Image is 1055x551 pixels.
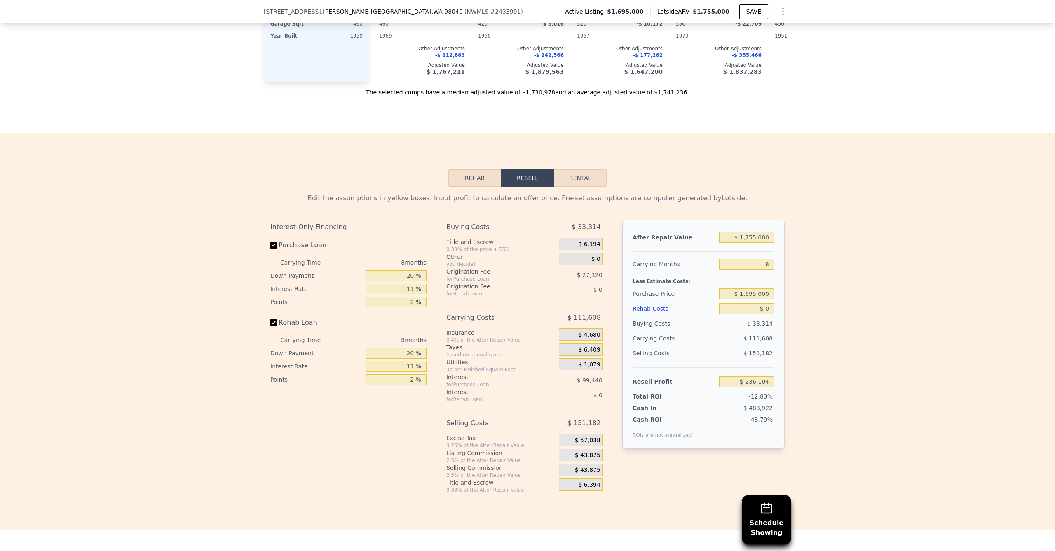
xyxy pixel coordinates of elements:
div: Carrying Costs [446,310,538,325]
span: $ 99,440 [577,377,603,384]
span: Lotside ARV [657,7,693,16]
div: Garage Sqft [270,18,315,30]
div: based on annual taxes [446,352,556,358]
span: Active Listing [565,7,607,16]
div: - [424,30,465,42]
span: $ 1,879,563 [525,68,564,75]
div: Origination Fee [446,267,538,276]
span: $ 6,394 [578,481,600,489]
div: Adjusted Value [775,62,860,68]
span: 450 [775,21,784,27]
span: [STREET_ADDRESS] [264,7,321,16]
div: Other Adjustments [775,45,860,52]
span: $ 0 [593,392,603,399]
span: $ 151,182 [567,416,600,431]
button: ScheduleShowing [742,495,791,544]
div: Adjusted Value [379,62,465,68]
div: Carrying Time [280,333,334,347]
div: Interest Rate [270,360,362,373]
div: for Purchase Loan [446,276,538,282]
div: 1950 [318,30,363,42]
span: $ 1,647,200 [624,68,663,75]
div: 8 months [337,256,427,269]
div: Total ROI [633,392,684,401]
div: Utilities [446,358,556,366]
div: Insurance [446,328,556,337]
span: -48.79% [749,416,773,423]
div: Carrying Time [280,256,334,269]
span: -$ 177,262 [633,52,663,58]
div: 0.4% of the After Repair Value [446,337,556,343]
span: $ 8,016 [543,21,564,27]
div: After Repair Value [633,230,716,245]
div: 3.25% of the After Repair Value [446,442,556,449]
div: Origination Fee [446,282,538,291]
div: Other Adjustments [676,45,762,52]
span: , [PERSON_NAME][GEOGRAPHIC_DATA] [321,7,463,16]
div: ( ) [464,7,523,16]
span: $ 1,767,211 [427,68,465,75]
div: 2.5% of the After Repair Value [446,472,556,478]
div: Listing Commission [446,449,556,457]
span: 460 [379,21,389,27]
div: 0.33% of the price + 550 [446,246,556,253]
div: Cash In [633,404,684,412]
div: Buying Costs [633,316,716,331]
div: ROIs are not annualized [633,424,692,438]
div: Excise Tax [446,434,556,442]
span: -$ 242,566 [534,52,564,58]
div: Purchase Price [633,286,716,301]
div: 3¢ per Finished Square Foot [446,366,556,373]
div: Adjusted Value [577,62,663,68]
input: Rehab Loan [270,319,277,326]
div: Resell Profit [633,374,716,389]
div: Other [446,253,556,261]
div: Other Adjustments [379,45,465,52]
span: 520 [577,21,586,27]
div: 460 [318,18,363,30]
span: $1,695,000 [607,7,644,16]
div: for Rehab Loan [446,291,538,297]
div: Down Payment [270,269,362,282]
div: 1967 [577,30,618,42]
div: 0.33% of the After Repair Value [446,487,556,493]
span: $ 6,409 [578,346,600,354]
span: $ 33,314 [572,220,601,234]
span: $ 4,680 [578,331,600,339]
div: Points [270,295,362,309]
div: Selling Costs [633,346,716,361]
div: 1966 [478,30,519,42]
button: Rehab [448,169,501,187]
span: -$ 355,466 [732,52,762,58]
span: -$ 112,863 [435,52,465,58]
button: SAVE [739,4,768,19]
label: Rehab Loan [270,315,362,330]
div: Buying Costs [446,220,538,234]
div: Down Payment [270,347,362,360]
span: $1,755,000 [693,8,729,15]
div: Less Estimate Costs: [633,272,774,286]
span: $ 111,608 [567,310,600,325]
span: $ 1,837,283 [723,68,762,75]
span: # 2433991 [490,8,520,15]
span: -$ 22,709 [735,21,762,27]
div: Edit the assumptions in yellow boxes. Input profit to calculate an offer price. Pre-set assumptio... [270,193,785,203]
div: you decide! [446,261,556,267]
span: $ 0 [593,286,603,293]
div: Year Built [270,30,315,42]
button: Show Options [775,3,791,20]
span: 420 [478,21,488,27]
div: - [621,30,663,42]
div: Interest [446,388,538,396]
div: 2.5% of the After Repair Value [446,457,556,464]
div: - [523,30,564,42]
div: Selling Costs [446,416,538,431]
button: Rental [554,169,607,187]
div: for Rehab Loan [446,396,538,403]
div: Interest [446,373,538,381]
div: Points [270,373,362,386]
div: Title and Escrow [446,238,556,246]
span: $ 1,079 [578,361,600,368]
div: 1951 [775,30,816,42]
div: The selected comps have a median adjusted value of $1,730,978 and an average adjusted value of $1... [264,82,791,96]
